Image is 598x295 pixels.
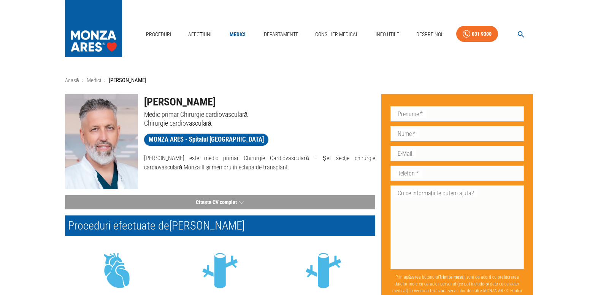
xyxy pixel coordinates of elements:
[144,94,375,110] h1: [PERSON_NAME]
[144,134,268,146] a: MONZA ARES - Spitalul [GEOGRAPHIC_DATA]
[144,119,375,128] p: Chirurgie cardiovasculară
[413,27,445,42] a: Despre Noi
[439,274,465,280] b: Trimite mesaj
[456,26,498,42] a: 031 9300
[65,195,375,209] button: Citește CV complet
[312,27,362,42] a: Consilier Medical
[65,94,138,189] img: Dr. Stanislav Rurac
[472,29,492,39] div: 031 9300
[65,215,375,236] h2: Proceduri efectuate de [PERSON_NAME]
[87,77,101,84] a: Medici
[144,135,268,144] span: MONZA ARES - Spitalul [GEOGRAPHIC_DATA]
[373,27,402,42] a: Info Utile
[261,27,301,42] a: Departamente
[82,76,84,85] li: ›
[104,76,106,85] li: ›
[65,76,533,85] nav: breadcrumb
[144,154,375,172] p: [PERSON_NAME] este medic primar Chirurgie Cardiovasculară – Șef secție chirurgie cardiovasculară ...
[144,110,375,119] p: Medic primar Chirurgie cardiovasculară
[143,27,174,42] a: Proceduri
[185,27,215,42] a: Afecțiuni
[225,27,250,42] a: Medici
[65,77,79,84] a: Acasă
[109,76,146,85] p: [PERSON_NAME]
